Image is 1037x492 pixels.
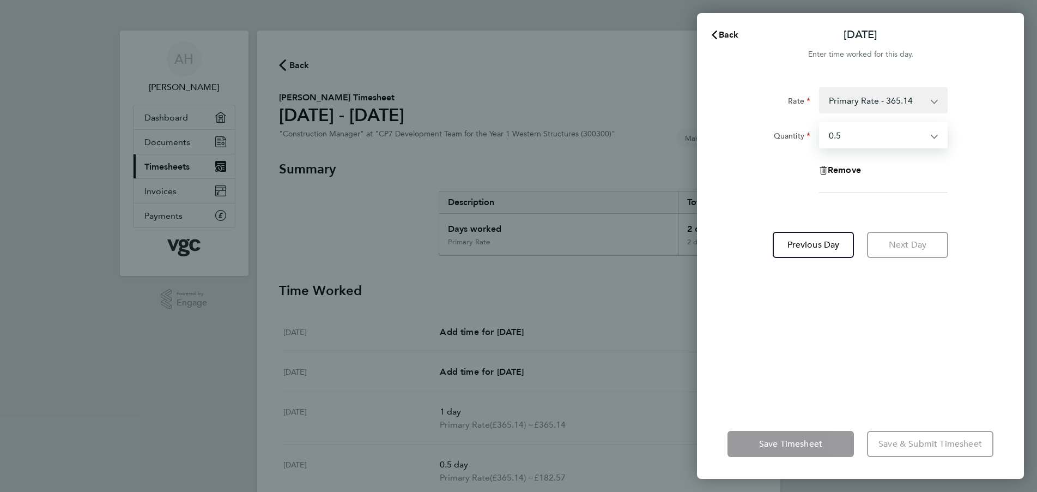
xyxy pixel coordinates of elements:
[697,48,1024,61] div: Enter time worked for this day.
[788,96,810,109] label: Rate
[844,27,877,43] p: [DATE]
[774,131,810,144] label: Quantity
[773,232,854,258] button: Previous Day
[828,165,861,175] span: Remove
[819,166,861,175] button: Remove
[719,29,739,40] span: Back
[787,239,840,250] span: Previous Day
[699,24,750,46] button: Back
